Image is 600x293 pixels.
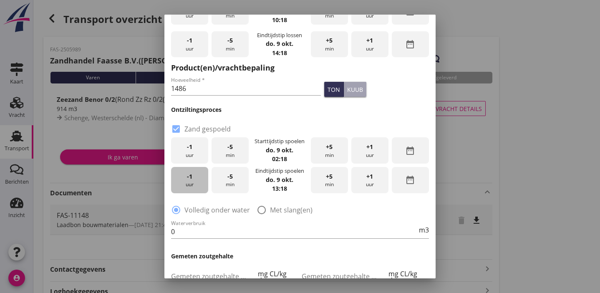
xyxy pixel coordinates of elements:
[366,172,373,181] span: +1
[171,62,429,73] h2: Product(en)/vrachtbepaling
[351,167,388,193] div: uur
[171,252,429,260] h3: Gemeten zoutgehalte
[387,270,429,284] div: mg CL/kg d.s.
[344,82,366,97] button: kuub
[171,137,208,164] div: uur
[326,36,333,45] span: +5
[351,137,388,164] div: uur
[227,172,233,181] span: -5
[212,137,249,164] div: min
[347,85,363,94] div: kuub
[184,206,250,214] label: Volledig onder water
[311,167,348,193] div: min
[405,175,415,185] i: date_range
[187,142,192,152] span: -1
[171,167,208,193] div: uur
[311,31,348,58] div: min
[257,31,302,39] div: Eindtijdstip lossen
[351,31,388,58] div: uur
[266,7,293,15] strong: do. 9 okt.
[326,142,333,152] span: +5
[256,270,298,284] div: mg CL/kg d.s.
[270,206,313,214] label: Met slang(en)
[328,85,340,94] div: ton
[171,82,321,95] input: Hoeveelheid *
[366,142,373,152] span: +1
[417,227,429,233] div: m3
[326,172,333,181] span: +5
[311,137,348,164] div: min
[171,270,256,283] input: Gemeten zoutgehalte voorbeun
[227,142,233,152] span: -5
[187,172,192,181] span: -1
[184,125,231,133] label: Zand gespoeld
[266,176,293,184] strong: do. 9 okt.
[187,36,192,45] span: -1
[366,36,373,45] span: +1
[405,39,415,49] i: date_range
[272,16,287,24] strong: 10:18
[272,155,287,163] strong: 02:18
[212,31,249,58] div: min
[272,49,287,57] strong: 14:18
[255,137,305,145] div: Starttijdstip spoelen
[405,146,415,156] i: date_range
[171,31,208,58] div: uur
[227,36,233,45] span: -5
[302,270,387,283] input: Gemeten zoutgehalte achterbeun
[266,40,293,48] strong: do. 9 okt.
[212,167,249,193] div: min
[171,105,429,114] h3: Ontziltingsproces
[266,146,293,154] strong: do. 9 okt.
[324,82,344,97] button: ton
[255,167,304,175] div: Eindtijdstip spoelen
[272,184,287,192] strong: 13:18
[171,225,417,238] input: Waterverbruik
